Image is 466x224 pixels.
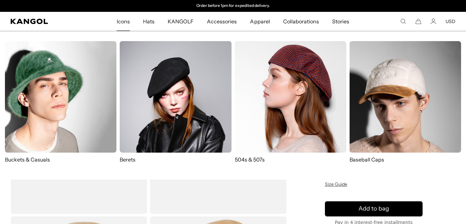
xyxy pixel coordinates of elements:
a: Stories [326,12,356,31]
a: Account [430,18,436,24]
a: KANGOLF [161,12,200,31]
a: Apparel [243,12,276,31]
span: Collaborations [283,12,319,31]
span: Stories [332,12,349,31]
span: Apparel [250,12,270,31]
a: Kangol [11,19,77,24]
a: Collaborations [277,12,326,31]
a: 504s & 507s [235,41,346,163]
p: Baseball Caps [350,156,461,163]
a: Accessories [200,12,243,31]
a: Buckets & Casuals [5,41,116,163]
button: Cart [415,18,421,24]
p: 504s & 507s [235,156,346,163]
a: Icons [110,12,136,31]
a: Berets [120,41,231,163]
p: Berets [120,156,231,163]
span: Size Guide [325,181,347,187]
a: Baseball Caps [350,41,461,170]
div: 2 of 2 [165,3,301,9]
a: Hats [136,12,161,31]
span: KANGOLF [168,12,194,31]
button: USD [446,18,455,24]
summary: Search here [400,18,406,24]
span: Add to bag [358,204,389,213]
p: Order before 1pm for expedited delivery. [196,3,270,9]
slideshow-component: Announcement bar [165,3,301,9]
div: Announcement [165,3,301,9]
span: Icons [117,12,130,31]
span: Hats [143,12,155,31]
p: Buckets & Casuals [5,156,116,163]
span: Accessories [207,12,237,31]
button: Add to bag [325,201,423,216]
